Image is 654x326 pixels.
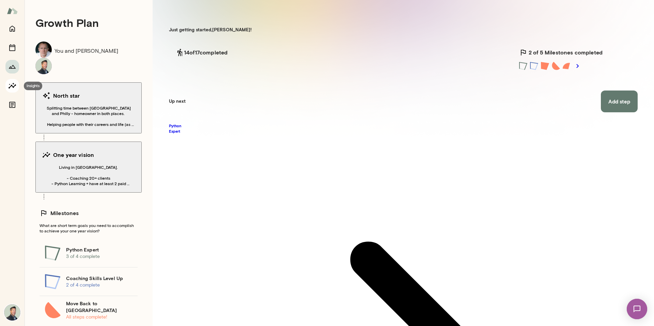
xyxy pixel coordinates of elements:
button: Add step [601,91,638,112]
button: One year visionLiving in [GEOGRAPHIC_DATA]. - Coaching 20+ clients - Python Learning + have at le... [35,142,142,193]
span: What are short term goals you need to accomplish to achieve your one year vision? [40,223,138,233]
p: You and [PERSON_NAME] [54,47,118,69]
h5: Just getting started, [PERSON_NAME] ! [169,27,638,33]
div: Python Expert3 of 4 completeCoaching Skills Level Up2 of 4 completeMove Back to [GEOGRAPHIC_DATA]... [40,239,138,325]
img: Mento [7,4,18,17]
h6: Coaching Skills Level Up [66,275,132,282]
div: Insights [24,82,42,90]
h4: Growth Plan [35,16,142,29]
button: Documents [5,98,19,112]
img: Mike Lane [35,42,52,58]
button: North starSplitting time between [GEOGRAPHIC_DATA] and Philly - homeowner in both places. Helping... [35,82,142,133]
p: 2 of 4 complete [66,282,132,289]
h6: One year vision [53,151,94,159]
button: Growth Plan [5,60,19,74]
span: Living in [GEOGRAPHIC_DATA]. - Coaching 20+ clients - Python Learning + have at least 2 paid Pyth... [42,164,135,186]
a: Python Expert3 of 4 complete [40,239,138,267]
span: Splitting time between [GEOGRAPHIC_DATA] and Philly - homeowner in both places. Helping people wi... [42,105,135,127]
p: 3 of 4 complete [66,253,132,260]
h5: Up next [169,98,186,105]
h6: Move Back to [GEOGRAPHIC_DATA] [66,300,132,314]
button: Home [5,22,19,35]
h6: North star [53,92,80,100]
img: Brian Lawrence [4,304,20,321]
h6: Python Expert [66,246,132,253]
a: Move Back to [GEOGRAPHIC_DATA]All steps complete! [40,296,138,325]
p: All steps complete! [66,314,132,321]
button: Insights [5,79,19,93]
button: Sessions [5,41,19,54]
a: Coaching Skills Level Up2 of 4 complete [40,267,138,296]
img: Brian Lawrence [35,58,52,74]
h6: Milestones [50,209,79,217]
a: 14of17completed [184,48,228,56]
h6: 2 of 5 Milestones completed [529,48,603,56]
